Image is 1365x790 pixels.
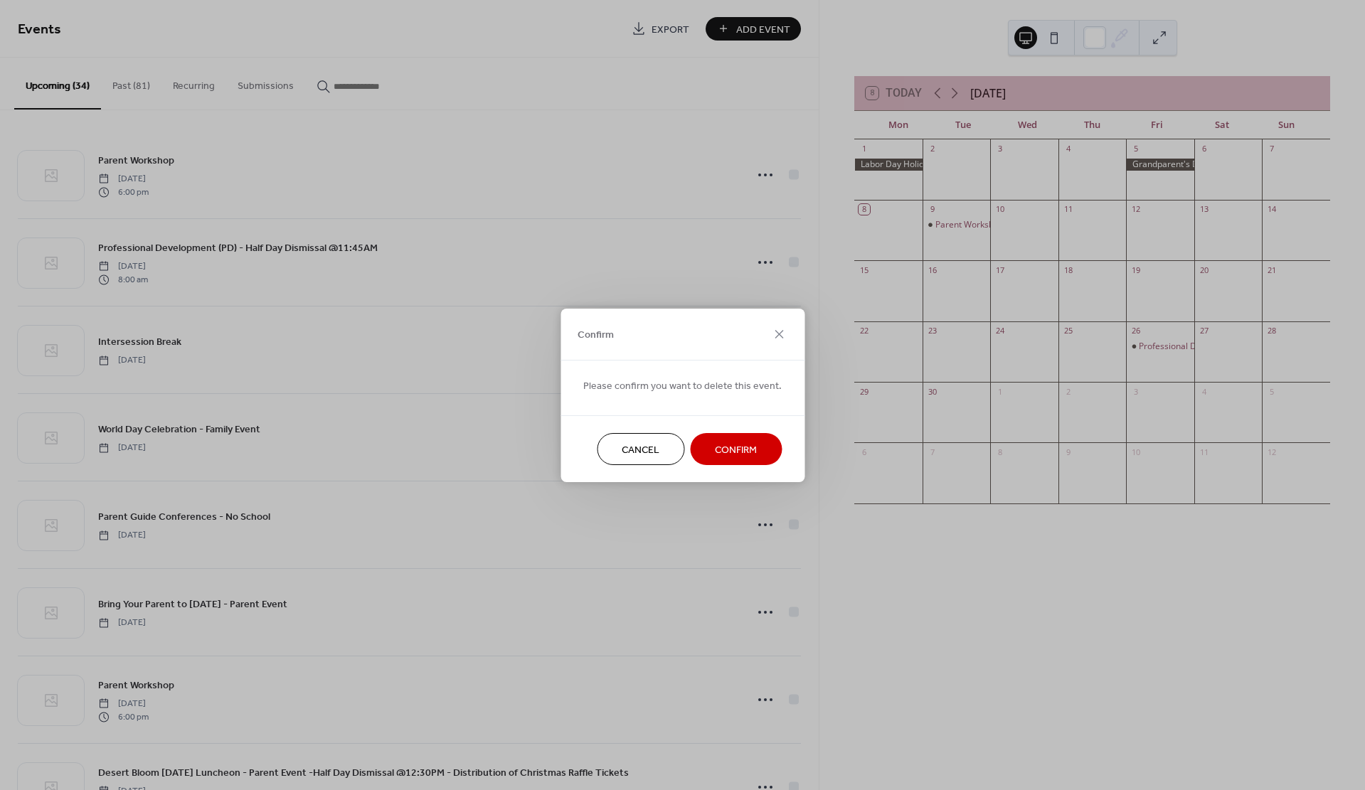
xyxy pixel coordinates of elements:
button: Confirm [690,433,782,465]
span: Confirm [715,442,757,457]
span: Please confirm you want to delete this event. [583,378,782,393]
span: Confirm [578,328,614,343]
button: Cancel [597,433,684,465]
span: Cancel [622,442,659,457]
